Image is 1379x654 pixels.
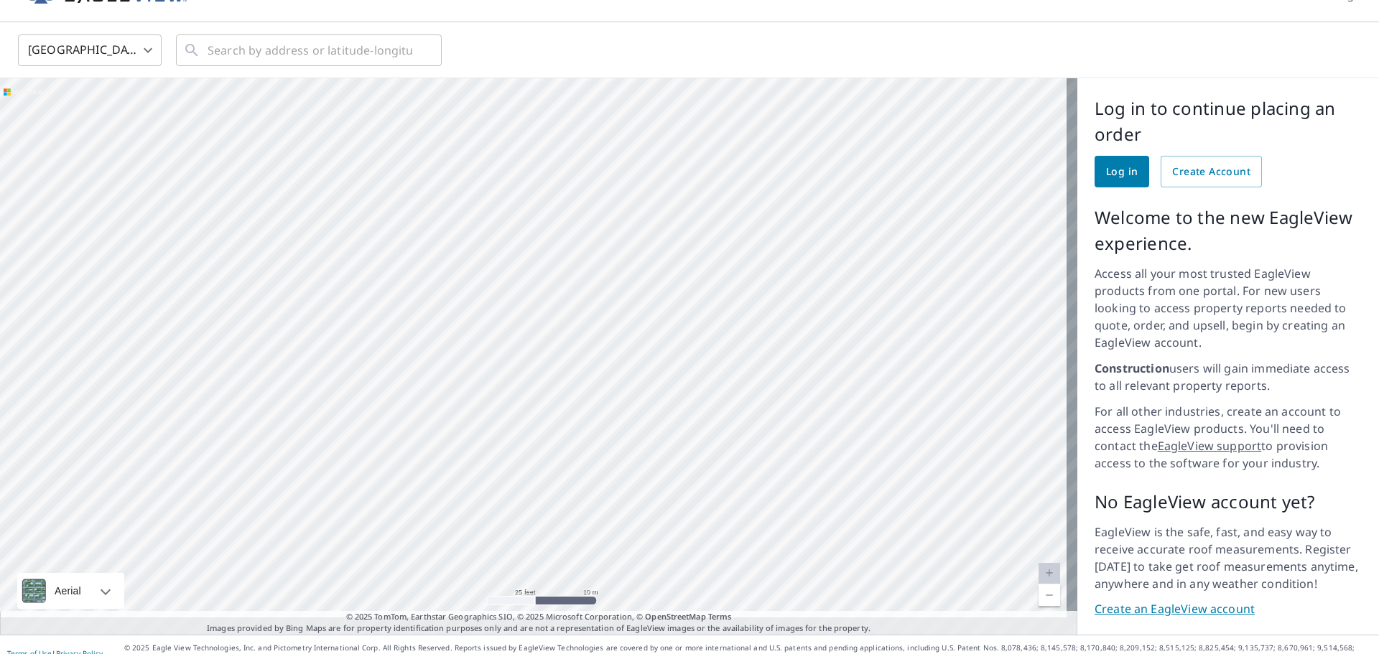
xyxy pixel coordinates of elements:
a: EagleView support [1158,438,1262,454]
a: Log in [1095,156,1149,187]
input: Search by address or latitude-longitude [208,30,412,70]
p: For all other industries, create an account to access EagleView products. You'll need to contact ... [1095,403,1362,472]
a: Current Level 20, Zoom In Disabled [1039,563,1060,584]
a: Terms [708,611,732,622]
div: Aerial [17,573,124,609]
span: © 2025 TomTom, Earthstar Geographics SIO, © 2025 Microsoft Corporation, © [346,611,732,623]
a: OpenStreetMap [645,611,705,622]
p: EagleView is the safe, fast, and easy way to receive accurate roof measurements. Register [DATE] ... [1095,523,1362,592]
a: Current Level 20, Zoom Out [1039,584,1060,606]
a: Create an EagleView account [1095,601,1362,617]
p: users will gain immediate access to all relevant property reports. [1095,360,1362,394]
span: Log in [1106,163,1138,181]
p: No EagleView account yet? [1095,489,1362,515]
p: Access all your most trusted EagleView products from one portal. For new users looking to access ... [1095,265,1362,351]
strong: Construction [1095,360,1169,376]
p: Log in to continue placing an order [1095,95,1362,147]
div: [GEOGRAPHIC_DATA] [18,30,162,70]
a: Create Account [1161,156,1262,187]
p: Welcome to the new EagleView experience. [1095,205,1362,256]
div: Aerial [50,573,85,609]
span: Create Account [1172,163,1250,181]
